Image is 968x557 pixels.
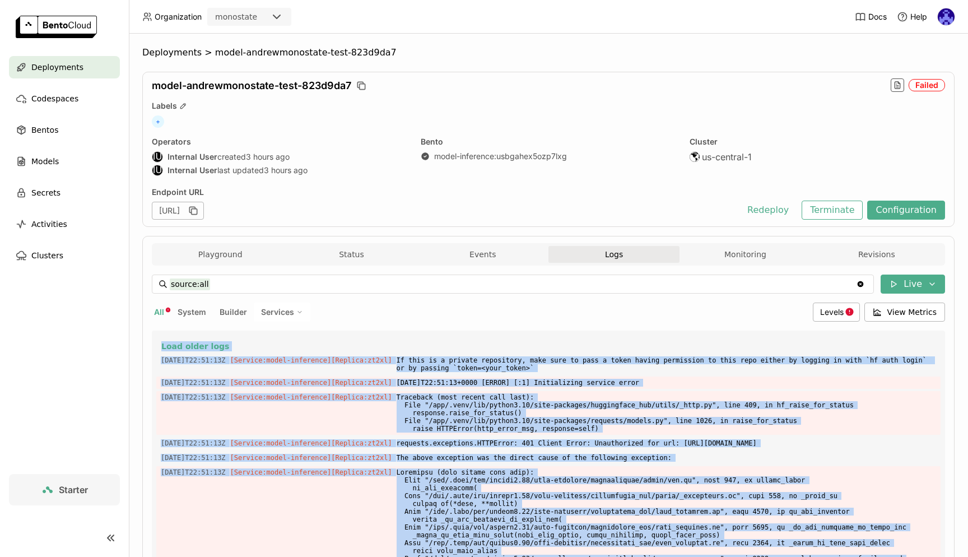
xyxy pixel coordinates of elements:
button: Revisions [811,246,942,263]
span: [Replica:zt2xl] [331,468,392,476]
span: Deployments [142,47,202,58]
span: Bentos [31,123,58,137]
button: All [152,305,166,319]
div: Services [254,303,310,322]
div: Operators [152,137,407,147]
button: Configuration [867,201,945,220]
div: Internal User [152,151,163,163]
div: last updated [152,165,407,176]
button: Builder [217,305,249,319]
span: [Replica:zt2xl] [331,454,392,462]
span: Builder [220,307,247,317]
img: Andrew correa [938,8,955,25]
a: Docs [855,11,887,22]
span: 2025-09-22T22:51:13.776Z [161,452,226,464]
span: model-andrewmonostate-test-823d9da7 [215,47,397,58]
span: [Service:model-inference] [230,393,332,401]
div: [URL] [152,202,204,220]
a: Clusters [9,244,120,267]
a: Activities [9,213,120,235]
span: Starter [59,484,88,495]
span: 2025-09-22T22:51:13.775Z [161,377,226,389]
span: [Replica:zt2xl] [331,393,392,401]
span: Help [910,12,927,22]
button: System [175,305,208,319]
span: Load older logs [161,341,229,351]
div: Cluster [690,137,945,147]
span: [Replica:zt2xl] [331,356,392,364]
strong: Internal User [167,165,217,175]
span: Activities [31,217,67,231]
span: [Replica:zt2xl] [331,379,392,387]
span: > [202,47,215,58]
span: [Service:model-inference] [230,468,332,476]
span: Logs [605,249,623,259]
button: Monitoring [680,246,811,263]
a: model-inference:usbgahex5ozp7lxg [434,151,567,161]
svg: Clear value [856,280,865,289]
button: Playground [155,246,286,263]
a: Secrets [9,182,120,204]
button: Redeploy [739,201,797,220]
span: us-central-1 [702,151,752,163]
span: Services [261,307,294,317]
span: Traceback (most recent call last): File "/app/.venv/lib/python3.10/site-packages/huggingface_hub/... [397,391,936,435]
a: Models [9,150,120,173]
span: 2025-09-22T22:51:13.776Z [161,391,226,403]
span: Models [31,155,59,168]
span: Levels [820,307,844,317]
span: + [152,115,164,128]
span: All [154,307,164,317]
div: monostate [215,11,257,22]
button: Terminate [802,201,863,220]
button: Load older logs [161,340,936,353]
span: model-andrewmonostate-test-823d9da7 [152,80,351,92]
button: Status [286,246,417,263]
span: 3 hours ago [264,165,308,175]
span: [Service:model-inference] [230,356,332,364]
nav: Breadcrumbs navigation [142,47,955,58]
a: Codespaces [9,87,120,110]
input: Selected monostate. [258,12,259,23]
div: IU [152,165,162,175]
div: created [152,151,407,163]
a: Deployments [9,56,120,78]
a: Bentos [9,119,120,141]
span: [Service:model-inference] [230,439,332,447]
span: 3 hours ago [246,152,290,162]
span: If this is a private repository, make sure to pass a token having permission to this repo either ... [397,354,936,374]
strong: Internal User [167,152,217,162]
button: Events [417,246,548,263]
input: Search [170,275,856,293]
span: Organization [155,12,202,22]
button: View Metrics [864,303,946,322]
button: Live [881,275,945,294]
span: Deployments [31,61,83,74]
div: Bento [421,137,676,147]
span: [Replica:zt2xl] [331,439,392,447]
div: Failed [909,79,945,91]
div: Help [897,11,927,22]
span: System [178,307,206,317]
span: The above exception was the direct cause of the following exception: [397,452,936,464]
img: logo [16,16,97,38]
div: Levels [813,303,860,322]
span: Codespaces [31,92,78,105]
span: [DATE]T22:51:13+0000 [ERROR] [:1] Initializing service error [397,377,936,389]
span: View Metrics [887,307,937,318]
div: Internal User [152,165,163,176]
span: requests.exceptions.HTTPError: 401 Client Error: Unauthorized for url: [URL][DOMAIN_NAME] [397,437,936,449]
span: [Service:model-inference] [230,454,332,462]
span: [Service:model-inference] [230,379,332,387]
span: 2025-09-22T22:51:13.771Z [161,354,226,366]
div: Labels [152,101,945,111]
span: Clusters [31,249,63,262]
div: IU [152,152,162,162]
span: 2025-09-22T22:51:13.776Z [161,466,226,479]
span: 2025-09-22T22:51:13.776Z [161,437,226,449]
span: Docs [868,12,887,22]
a: Starter [9,474,120,505]
div: Endpoint URL [152,187,733,197]
span: Secrets [31,186,61,199]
